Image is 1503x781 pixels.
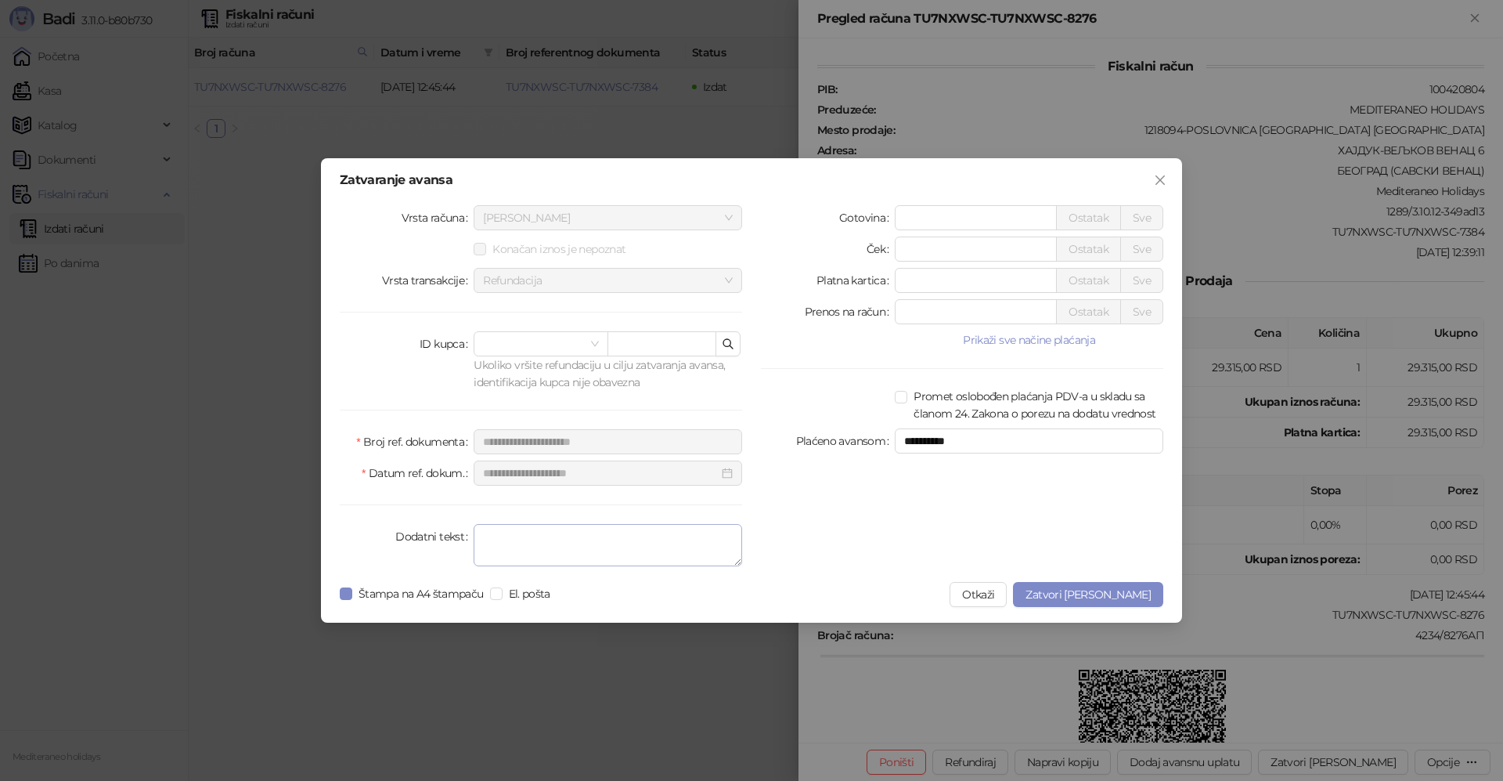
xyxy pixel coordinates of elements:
[503,585,557,602] span: El. pošta
[1148,168,1173,193] button: Close
[1120,237,1163,262] button: Sve
[486,240,632,258] span: Konačan iznos je nepoznat
[356,429,474,454] label: Broj ref. dokumenta
[352,585,490,602] span: Štampa na A4 štampaču
[895,331,1163,349] button: Prikaži sve načine plaćanja
[1148,174,1173,186] span: Zatvori
[1120,299,1163,324] button: Sve
[907,388,1163,422] span: Promet oslobođen plaćanja PDV-a u skladu sa članom 24. Zakona o porezu na dodatu vrednost
[950,582,1007,607] button: Otkaži
[483,269,733,292] span: Refundacija
[483,465,719,482] input: Datum ref. dokum.
[474,429,742,454] input: Broj ref. dokumenta
[1120,205,1163,230] button: Sve
[474,524,742,566] textarea: Dodatni tekst
[1025,588,1151,602] span: Zatvori [PERSON_NAME]
[474,356,742,391] div: Ukoliko vršite refundaciju u cilju zatvaranja avansa, identifikacija kupca nije obavezna
[1056,268,1121,293] button: Ostatak
[382,268,474,293] label: Vrsta transakcije
[420,331,474,356] label: ID kupca
[402,205,474,230] label: Vrsta računa
[1056,299,1121,324] button: Ostatak
[839,205,895,230] label: Gotovina
[805,299,896,324] label: Prenos na račun
[1056,237,1121,262] button: Ostatak
[362,461,474,486] label: Datum ref. dokum.
[867,237,895,262] label: Ček
[1013,582,1163,607] button: Zatvori [PERSON_NAME]
[395,524,474,549] label: Dodatni tekst
[1120,268,1163,293] button: Sve
[796,428,896,454] label: Plaćeno avansom
[340,174,1163,186] div: Zatvaranje avansa
[483,206,733,230] span: Avans
[1056,205,1121,230] button: Ostatak
[1154,174,1166,186] span: close
[816,268,895,293] label: Platna kartica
